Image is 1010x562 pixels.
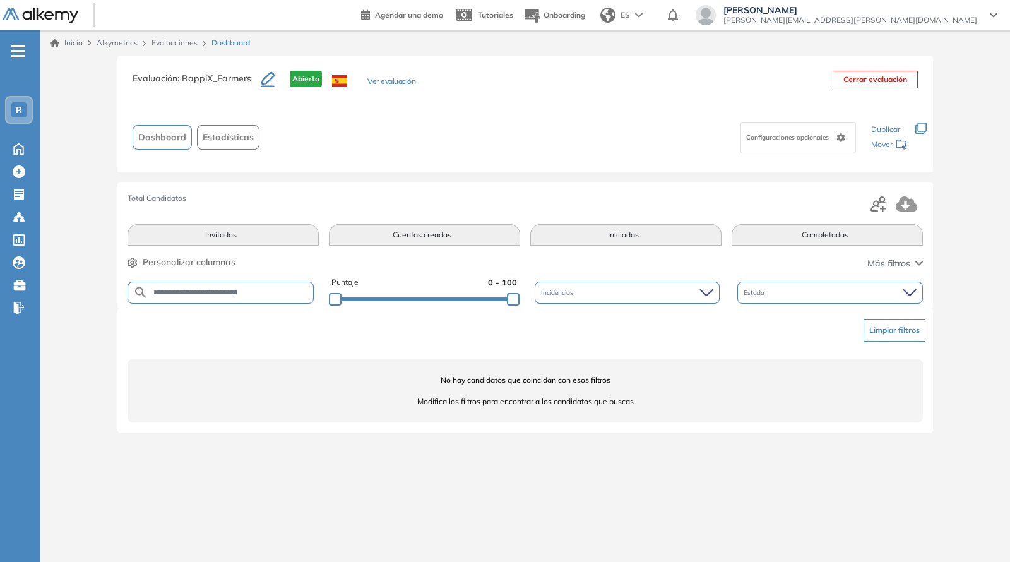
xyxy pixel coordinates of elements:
span: Onboarding [544,10,585,20]
img: world [600,8,615,23]
button: Dashboard [133,125,192,150]
button: Iniciadas [530,224,722,246]
span: R [16,105,22,115]
span: Abierta [290,71,322,87]
span: Puntaje [331,277,359,289]
span: No hay candidatos que coincidan con esos filtros [128,374,923,386]
span: Configuraciones opcionales [746,133,831,142]
span: Estadísticas [203,131,254,144]
span: 0 - 100 [488,277,517,289]
h3: Evaluación [133,71,261,97]
button: Personalizar columnas [128,256,235,269]
button: Cerrar evaluación [833,71,918,88]
span: Más filtros [867,257,910,270]
button: Ver evaluación [367,76,415,89]
img: arrow [635,13,643,18]
i: - [11,50,25,52]
span: Personalizar columnas [143,256,235,269]
img: SEARCH_ALT [133,285,148,301]
button: Invitados [128,224,319,246]
button: Más filtros [867,257,923,270]
span: Dashboard [211,37,250,49]
span: Agendar una demo [375,10,443,20]
span: Dashboard [138,131,186,144]
span: Duplicar [871,124,900,134]
button: Estadísticas [197,125,259,150]
button: Completadas [732,224,923,246]
span: : RappiX_Farmers [177,73,251,84]
button: Onboarding [523,2,585,29]
span: [PERSON_NAME] [723,5,977,15]
span: Tutoriales [478,10,513,20]
span: [PERSON_NAME][EMAIL_ADDRESS][PERSON_NAME][DOMAIN_NAME] [723,15,977,25]
span: Estado [744,288,767,297]
div: Incidencias [535,282,720,304]
button: Cuentas creadas [329,224,520,246]
div: Mover [871,134,908,157]
span: Total Candidatos [128,193,186,204]
img: Logo [3,8,78,24]
button: Limpiar filtros [864,319,925,342]
span: ES [621,9,630,21]
div: Configuraciones opcionales [740,122,856,153]
a: Inicio [50,37,83,49]
div: Estado [737,282,923,304]
span: Alkymetrics [97,38,138,47]
span: Incidencias [541,288,576,297]
a: Agendar una demo [361,6,443,21]
img: ESP [332,75,347,87]
a: Evaluaciones [151,38,198,47]
span: Modifica los filtros para encontrar a los candidatos que buscas [128,396,923,407]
